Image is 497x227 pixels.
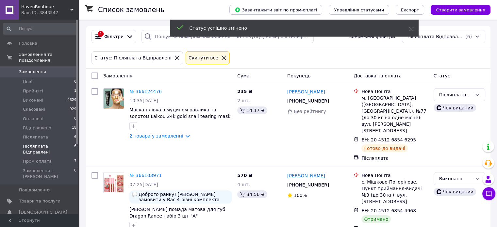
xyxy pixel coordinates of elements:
[229,5,322,15] button: Завантажити звіт по пром-оплаті
[237,106,267,114] div: 14.17 ₴
[129,207,225,219] a: [PERSON_NAME] помада матова для губ Dragon Ranee набір 3 шт "А"
[23,125,51,131] span: Відправлено
[74,134,76,140] span: 6
[23,143,74,155] span: Післяплата Відправлені
[434,73,450,78] span: Статус
[482,187,495,200] button: Чат з покупцем
[439,91,472,98] div: Післяплата Відправлені
[23,134,48,140] span: Післяплата
[237,89,252,94] span: 235 ₴
[424,7,490,12] a: Створити замовлення
[74,116,76,122] span: 0
[361,95,428,134] div: м. [GEOGRAPHIC_DATA] ([GEOGRAPHIC_DATA], [GEOGRAPHIC_DATA].), №77 (до 30 кг на одне місце): вул. ...
[237,182,250,187] span: 4 шт.
[361,88,428,95] div: Нова Пошта
[23,158,52,164] span: Пром оплата
[19,187,51,193] span: Повідомлення
[129,182,158,187] span: 07:25[DATE]
[287,172,325,179] a: [PERSON_NAME]
[436,8,485,12] span: Створити замовлення
[361,155,428,161] div: Післяплата
[139,192,229,202] span: Доброго ранку! [PERSON_NAME] замовити у Вас 4 різні комплекта помад.
[361,208,416,213] span: ЕН: 20 4512 6854 4968
[407,33,464,40] span: Післяплата Відправлені
[235,7,317,13] span: Завантажити звіт по пром-оплаті
[287,73,310,78] span: Покупець
[23,97,43,103] span: Виконані
[93,54,173,61] div: Статус: Післяплата Відправлені
[287,89,325,95] a: [PERSON_NAME]
[334,8,384,12] span: Управління статусами
[19,52,78,63] span: Замовлення та повідомлення
[103,73,132,78] span: Замовлення
[23,116,43,122] span: Оплачені
[19,209,67,215] span: [DEMOGRAPHIC_DATA]
[98,6,164,14] h1: Список замовлень
[129,89,162,94] a: № 366124476
[361,172,428,179] div: Нова Пошта
[104,89,124,109] img: Фото товару
[465,34,472,39] span: (6)
[190,25,393,31] div: Статус успішно змінено
[103,172,124,193] a: Фото товару
[237,173,252,178] span: 570 ₴
[23,79,32,85] span: Нові
[21,10,78,16] div: Ваш ID: 3843547
[74,158,76,164] span: 7
[129,133,183,138] a: 2 товара у замовленні
[396,5,424,15] button: Експорт
[361,179,428,205] div: с. Мішково-Погорілове, Пункт приймання-видачі №3 (до 30 кг): вул. [STREET_ADDRESS]
[237,98,250,103] span: 2 шт.
[132,192,137,197] img: :speech_balloon:
[187,54,220,61] div: Cкинути все
[74,88,76,94] span: 1
[21,4,70,10] span: HavenBoutique
[439,175,472,182] div: Виконано
[74,143,76,155] span: 6
[329,5,389,15] button: Управління статусами
[3,23,77,35] input: Пошук
[19,198,60,204] span: Товари та послуги
[361,144,408,152] div: Готово до видачі
[23,88,43,94] span: Прийняті
[287,182,329,187] span: [PHONE_NUMBER]
[23,168,74,180] span: Замовлення з [PERSON_NAME]
[434,188,476,196] div: Чек виданий
[294,109,326,114] span: Без рейтингу
[237,73,249,78] span: Cума
[72,125,76,131] span: 18
[129,98,158,103] span: 10:35[DATE]
[434,104,476,112] div: Чек виданий
[74,168,76,180] span: 0
[74,79,76,85] span: 0
[129,173,162,178] a: № 366103971
[67,97,76,103] span: 4629
[104,33,124,40] span: Фільтри
[70,106,76,112] span: 929
[354,73,402,78] span: Доставка та оплата
[361,215,391,223] div: Отримано
[19,41,37,46] span: Головна
[23,106,45,112] span: Скасовані
[129,107,230,125] a: Маска плівка з муцином равлика та золотом Laikou 24k gold snail tearing mask 50г
[104,172,124,193] img: Фото товару
[103,88,124,109] a: Фото товару
[401,8,419,12] span: Експорт
[19,69,46,75] span: Замовлення
[431,5,490,15] button: Створити замовлення
[294,193,307,198] span: 100%
[287,98,329,104] span: [PHONE_NUMBER]
[237,190,267,198] div: 34.56 ₴
[361,137,416,142] span: ЕН: 20 4512 6854 6295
